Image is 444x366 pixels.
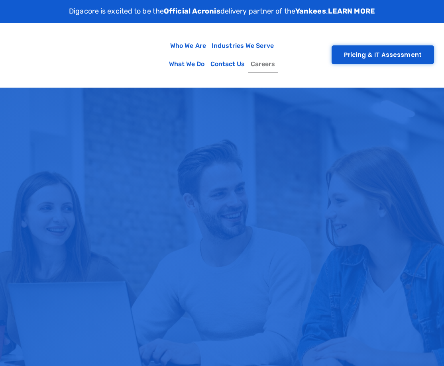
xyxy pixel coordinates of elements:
strong: Official Acronis [164,7,220,16]
nav: Menu [151,37,293,73]
img: Digacore Logo [14,27,147,83]
a: LEARN MORE [328,7,375,16]
strong: Yankees [295,7,326,16]
a: Careers [248,55,278,73]
span: Pricing & IT Assessment [344,52,422,58]
a: What We Do [166,55,208,73]
a: Contact Us [208,55,248,73]
a: Industries We Serve [209,37,277,55]
a: Who We Are [167,37,209,55]
a: Pricing & IT Assessment [332,45,434,64]
p: Digacore is excited to be the delivery partner of the . [69,6,375,17]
